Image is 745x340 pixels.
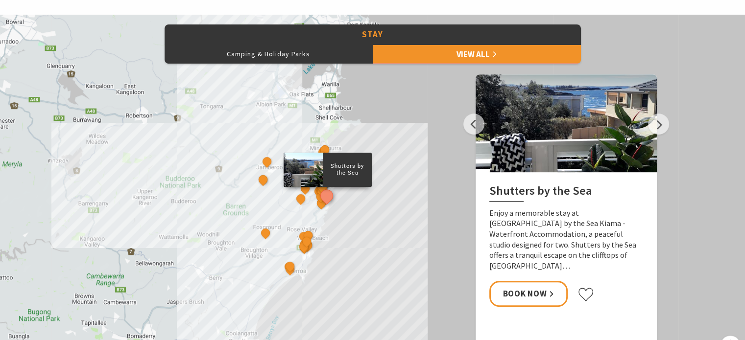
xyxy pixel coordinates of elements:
button: See detail about Seven Mile Beach Holiday Park [283,263,296,275]
button: See detail about Kiama Harbour Cabins [321,174,334,187]
button: See detail about EagleView Park [259,227,272,239]
button: See detail about Werri Beach Holiday Park [300,235,313,248]
button: Next [648,113,669,135]
button: Camping & Holiday Parks [165,44,373,64]
h2: Shutters by the Sea [489,184,643,202]
button: Previous [463,113,484,135]
button: See detail about Jamberoo Valley Farm Cottages [257,173,269,186]
button: See detail about Jamberoo Pub and Saleyard Motel [261,156,273,168]
p: Shutters by the Sea [323,161,372,177]
a: Book Now [489,281,568,307]
button: See detail about Bask at Loves Bay [315,197,328,209]
button: See detail about Greyleigh Kiama [298,182,311,195]
button: See detail about Coast and Country Holidays [297,240,310,253]
a: View All [373,44,581,64]
button: Click to favourite Shutters by the Sea [577,287,594,302]
button: See detail about Shutters by the Sea [317,186,336,204]
button: See detail about Discovery Parks - Gerroa [284,260,296,273]
button: Stay [165,24,581,45]
p: Enjoy a memorable stay at [GEOGRAPHIC_DATA] by the Sea Kiama - Waterfront Accommodation, a peacef... [489,208,643,272]
button: See detail about Saddleback Grove [294,192,307,205]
